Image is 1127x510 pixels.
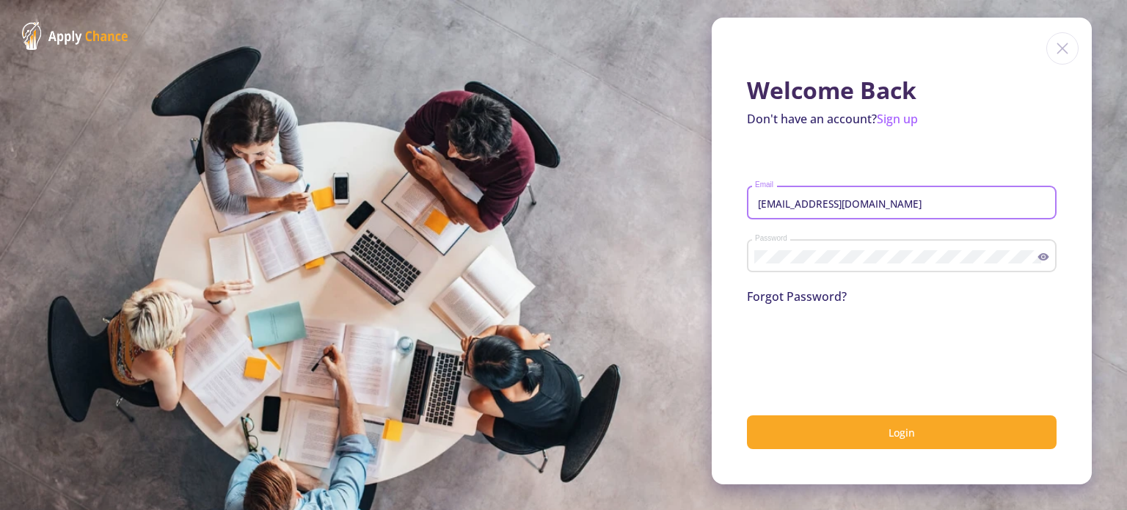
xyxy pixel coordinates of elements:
[747,110,1057,128] p: Don't have an account?
[889,426,915,440] span: Login
[1046,32,1079,65] img: close icon
[22,22,128,50] img: ApplyChance Logo
[747,415,1057,450] button: Login
[747,323,970,380] iframe: reCAPTCHA
[747,76,1057,104] h1: Welcome Back
[747,288,847,305] a: Forgot Password?
[877,111,918,127] a: Sign up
